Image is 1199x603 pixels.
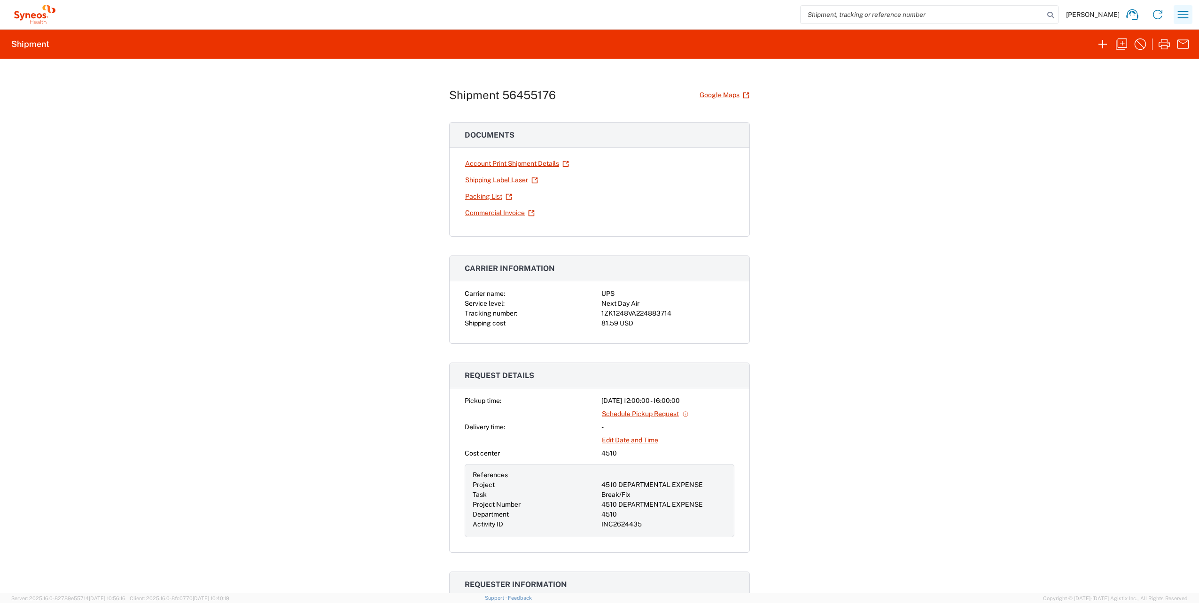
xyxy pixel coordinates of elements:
span: Server: 2025.16.0-82789e55714 [11,595,125,601]
div: 4510 DEPARTMENTAL EXPENSE [601,500,726,510]
a: Account Print Shipment Details [465,155,569,172]
span: Client: 2025.16.0-8fc0770 [130,595,229,601]
input: Shipment, tracking or reference number [801,6,1044,23]
span: References [473,471,508,479]
div: 4510 [601,448,734,458]
div: INC2624435 [601,519,726,529]
span: Service level: [465,300,505,307]
div: 4510 [601,510,726,519]
div: [DATE] 12:00:00 - 16:00:00 [601,396,734,406]
div: Task [473,490,598,500]
div: Break/Fix [601,490,726,500]
div: UPS [601,289,734,299]
a: Shipping Label Laser [465,172,538,188]
a: Commercial Invoice [465,205,535,221]
span: Copyright © [DATE]-[DATE] Agistix Inc., All Rights Reserved [1043,594,1188,603]
a: Feedback [508,595,532,601]
div: - [601,422,734,432]
span: [DATE] 10:40:19 [193,595,229,601]
a: Google Maps [699,87,750,103]
a: Packing List [465,188,513,205]
div: 81.59 USD [601,318,734,328]
span: [DATE] 10:56:16 [89,595,125,601]
span: Carrier information [465,264,555,273]
div: Project Number [473,500,598,510]
div: Next Day Air [601,299,734,309]
span: Requester information [465,580,567,589]
span: [PERSON_NAME] [1066,10,1120,19]
h2: Shipment [11,39,49,50]
span: Documents [465,131,514,139]
span: Shipping cost [465,319,506,327]
div: Activity ID [473,519,598,529]
a: Schedule Pickup Request [601,406,689,422]
div: 1ZK1248VA224883714 [601,309,734,318]
span: Tracking number: [465,309,517,317]
div: Project [473,480,598,490]
span: Request details [465,371,534,380]
span: Delivery time: [465,423,505,431]
div: 4510 DEPARTMENTAL EXPENSE [601,480,726,490]
span: Pickup time: [465,397,501,404]
div: Department [473,510,598,519]
span: Cost center [465,449,500,457]
span: Carrier name: [465,290,505,297]
h1: Shipment 56455176 [449,88,556,102]
a: Support [485,595,508,601]
a: Edit Date and Time [601,432,659,448]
